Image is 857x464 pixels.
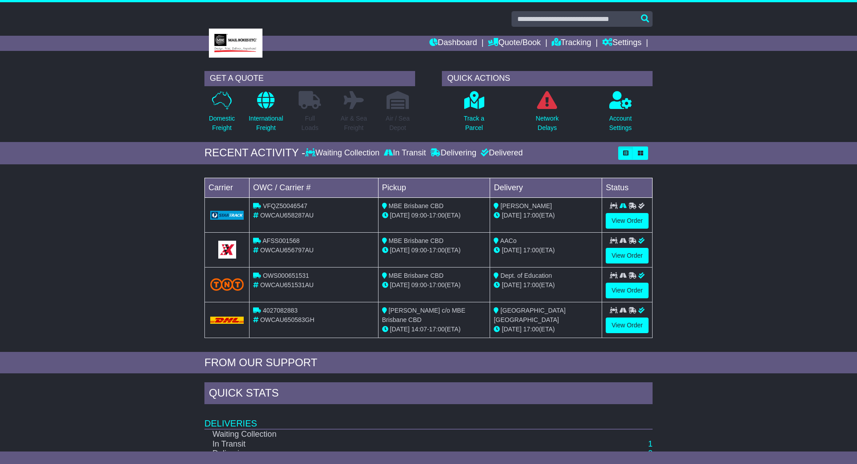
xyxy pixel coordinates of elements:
[386,114,410,133] p: Air / Sea Depot
[494,307,566,323] span: [GEOGRAPHIC_DATA] [GEOGRAPHIC_DATA]
[606,248,649,263] a: View Order
[341,114,367,133] p: Air & Sea Freight
[204,439,552,449] td: In Transit
[412,281,427,288] span: 09:00
[648,449,653,458] a: 0
[602,178,653,197] td: Status
[429,247,445,254] span: 17:00
[382,325,487,334] div: - (ETA)
[500,272,552,279] span: Dept. of Education
[428,148,478,158] div: Delivering
[204,146,305,159] div: RECENT ACTIVITY -
[389,202,444,209] span: MBE Brisbane CBD
[210,278,244,290] img: TNT_Domestic.png
[523,212,539,219] span: 17:00
[249,114,283,133] p: International Freight
[552,36,591,51] a: Tracking
[248,91,283,138] a: InternationalFreight
[412,326,427,333] span: 14:07
[494,211,598,220] div: (ETA)
[523,326,539,333] span: 17:00
[494,325,598,334] div: (ETA)
[390,212,410,219] span: [DATE]
[609,114,632,133] p: Account Settings
[494,246,598,255] div: (ETA)
[299,114,321,133] p: Full Loads
[609,91,632,138] a: AccountSettings
[390,247,410,254] span: [DATE]
[606,318,649,333] a: View Order
[412,247,427,254] span: 09:00
[382,246,487,255] div: - (ETA)
[536,114,558,133] p: Network Delays
[390,281,410,288] span: [DATE]
[523,281,539,288] span: 17:00
[490,178,602,197] td: Delivery
[260,247,314,254] span: OWCAU656797AU
[210,317,244,324] img: DHL.png
[500,237,517,244] span: AACo
[412,212,427,219] span: 09:00
[204,429,552,439] td: Waiting Collection
[429,212,445,219] span: 17:00
[389,272,444,279] span: MBE Brisbane CBD
[464,114,484,133] p: Track a Parcel
[429,326,445,333] span: 17:00
[606,213,649,229] a: View Order
[429,281,445,288] span: 17:00
[382,211,487,220] div: - (ETA)
[502,247,521,254] span: [DATE]
[442,71,653,86] div: QUICK ACTIONS
[210,211,244,220] img: GetCarrierServiceLogo
[263,307,298,314] span: 4027082883
[502,281,521,288] span: [DATE]
[208,91,235,138] a: DomesticFreight
[382,148,428,158] div: In Transit
[260,316,314,323] span: OWCAU650583GH
[204,406,653,429] td: Deliveries
[502,212,521,219] span: [DATE]
[500,202,552,209] span: [PERSON_NAME]
[204,449,552,459] td: Delivering
[378,178,490,197] td: Pickup
[382,307,466,323] span: [PERSON_NAME] c/o MBE Brisbane CBD
[535,91,559,138] a: NetworkDelays
[262,237,300,244] span: AFSS001568
[205,178,250,197] td: Carrier
[263,272,309,279] span: OWS000651531
[263,202,308,209] span: VFQZ50046547
[602,36,641,51] a: Settings
[488,36,541,51] a: Quote/Book
[209,114,235,133] p: Domestic Freight
[429,36,477,51] a: Dashboard
[502,326,521,333] span: [DATE]
[648,439,653,448] a: 1
[218,241,236,259] img: GetCarrierServiceLogo
[204,382,653,406] div: Quick Stats
[382,280,487,290] div: - (ETA)
[204,71,415,86] div: GET A QUOTE
[463,91,485,138] a: Track aParcel
[606,283,649,298] a: View Order
[209,29,262,58] img: MBE Brisbane CBD
[478,148,523,158] div: Delivered
[305,148,382,158] div: Waiting Collection
[390,326,410,333] span: [DATE]
[389,237,444,244] span: MBE Brisbane CBD
[523,247,539,254] span: 17:00
[494,280,598,290] div: (ETA)
[260,212,314,219] span: OWCAU658287AU
[260,281,314,288] span: OWCAU651531AU
[250,178,379,197] td: OWC / Carrier #
[204,356,653,369] div: FROM OUR SUPPORT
